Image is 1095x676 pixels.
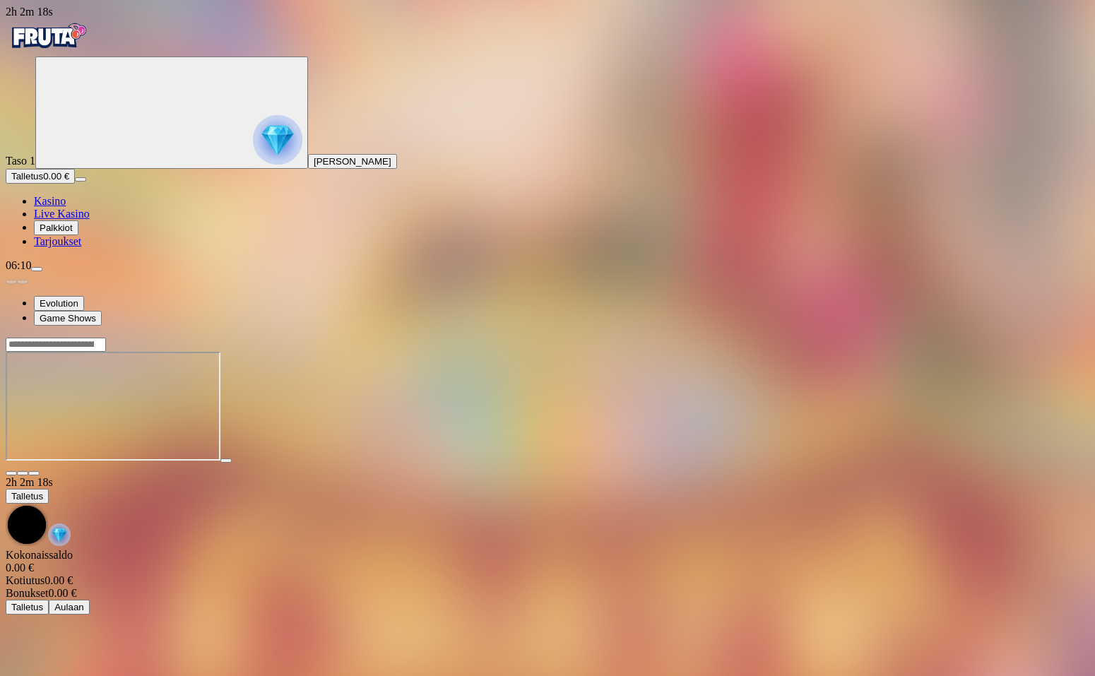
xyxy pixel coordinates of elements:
[35,57,308,169] button: reward progress
[314,156,391,167] span: [PERSON_NAME]
[6,18,1089,248] nav: Primary
[6,574,45,586] span: Kotiutus
[6,338,106,352] input: Search
[6,476,53,488] span: user session time
[34,208,90,220] a: poker-chip iconLive Kasino
[28,471,40,475] button: fullscreen icon
[34,195,66,207] a: diamond iconKasino
[6,18,90,54] img: Fruta
[6,489,49,504] button: Talletus
[6,562,1089,574] div: 0.00 €
[49,600,90,615] button: Aulaan
[6,169,75,184] button: Talletusplus icon0.00 €
[34,311,102,326] button: Game Shows
[11,491,43,502] span: Talletus
[6,549,1089,574] div: Kokonaissaldo
[6,600,49,615] button: Talletus
[308,154,397,169] button: [PERSON_NAME]
[40,298,78,309] span: Evolution
[34,195,66,207] span: Kasino
[6,6,53,18] span: user session time
[40,223,73,233] span: Palkkiot
[11,171,43,182] span: Talletus
[6,476,1089,549] div: Game menu
[34,208,90,220] span: Live Kasino
[6,574,1089,587] div: 0.00 €
[17,280,28,284] button: next slide
[17,471,28,475] button: chevron-down icon
[34,296,84,311] button: Evolution
[6,587,1089,600] div: 0.00 €
[11,602,43,612] span: Talletus
[6,471,17,475] button: close icon
[34,235,81,247] span: Tarjoukset
[43,171,69,182] span: 0.00 €
[31,267,42,271] button: menu
[48,523,71,546] img: reward-icon
[6,280,17,284] button: prev slide
[6,44,90,56] a: Fruta
[6,155,35,167] span: Taso 1
[6,587,48,599] span: Bonukset
[253,115,302,165] img: reward progress
[6,259,31,271] span: 06:10
[75,177,86,182] button: menu
[34,220,78,235] button: reward iconPalkkiot
[54,602,84,612] span: Aulaan
[34,235,81,247] a: gift-inverted iconTarjoukset
[6,352,220,461] iframe: Crazy Time
[220,458,232,463] button: play icon
[40,313,96,324] span: Game Shows
[6,549,1089,615] div: Game menu content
